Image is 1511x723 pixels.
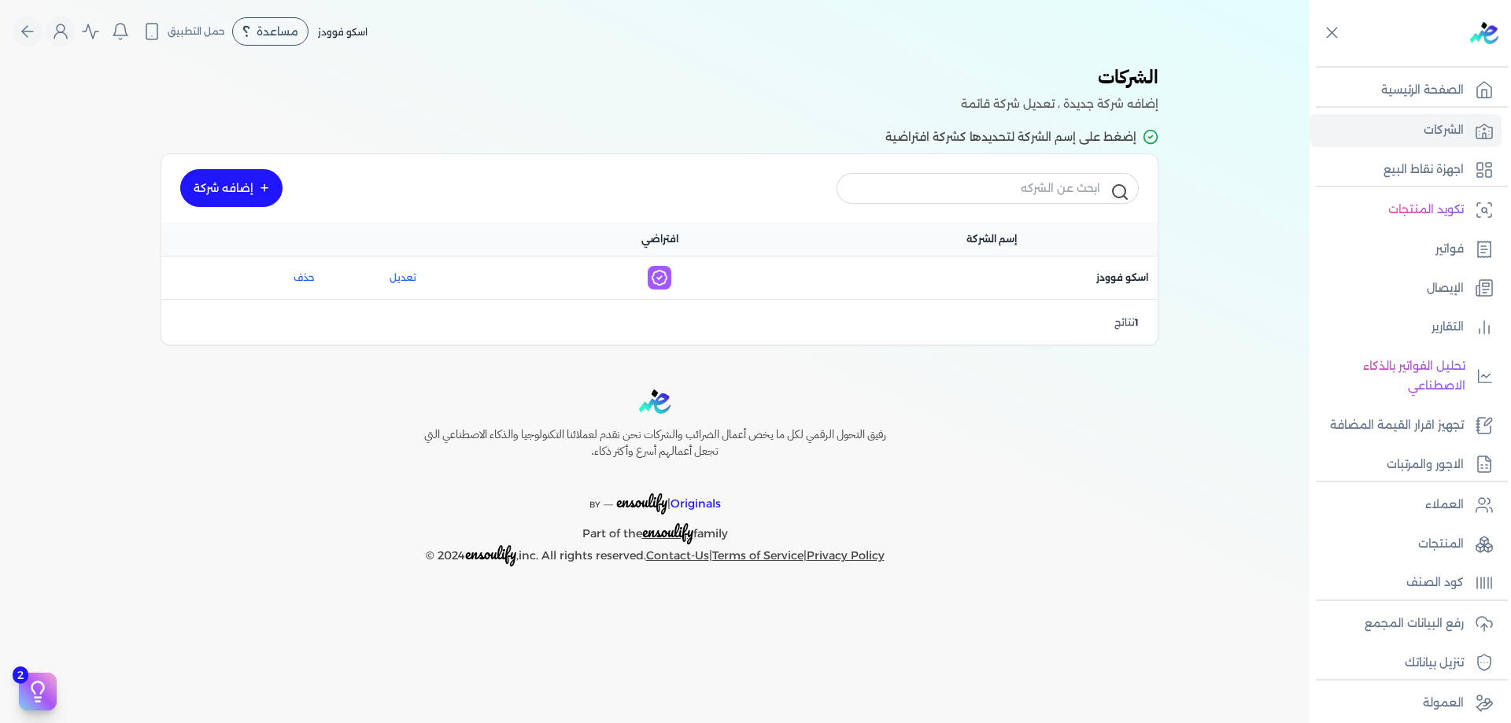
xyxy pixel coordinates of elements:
sup: __ [604,496,613,506]
span: ensoulify [616,489,667,514]
a: تجهيز اقرار القيمة المضافة [1310,409,1502,442]
a: Terms of Service [712,548,804,563]
p: المنتجات [1418,534,1464,555]
p: كود الصنف [1406,573,1464,593]
a: Contact-Us [646,548,709,563]
a: تعديل [340,271,465,285]
img: logo [639,389,671,414]
h6: رفيق التحول الرقمي لكل ما يخص أعمال الضرائب والشركات نحن نقدم لعملائنا التكنولوجيا والذكاء الاصطن... [390,426,919,460]
span: اسكو فوودز [1096,271,1148,285]
span: Originals [671,496,721,511]
span: اسكو فوودز [318,26,368,38]
a: المنتجات [1310,528,1502,561]
a: فواتير [1310,233,1502,266]
h3: الشركات [151,63,1158,94]
a: العملاء [1310,489,1502,522]
button: حذف [190,271,315,285]
p: فواتير [1435,239,1464,260]
p: إضافه شركة جديدة ، تعديل شركة قائمة [151,94,1158,115]
span: ensoulify [465,541,516,566]
a: تكويد المنتجات [1310,194,1502,227]
p: رفع البيانات المجمع [1365,614,1464,634]
a: الشركات [1310,114,1502,147]
a: تنزيل بياناتك [1310,647,1502,680]
span: 1 [1135,316,1139,328]
a: اجهزة نقاط البيع [1310,153,1502,186]
p: تحليل الفواتير بالذكاء الاصطناعي [1317,356,1465,397]
img: logo [1470,22,1498,44]
p: تجهيز اقرار القيمة المضافة [1330,415,1464,436]
input: ابحث عن الشركه [837,173,1139,203]
a: العمولة [1310,687,1502,720]
p: العملاء [1425,495,1464,515]
a: الإيصال [1310,272,1502,305]
p: اجهزة نقاط البيع [1384,160,1464,180]
span: مساعدة [257,26,298,37]
span: BY [589,500,600,510]
button: حمل التطبيق [139,18,229,45]
a: الاجور والمرتبات [1310,448,1502,481]
span: إسم الشركة [966,232,1017,246]
a: Privacy Policy [807,548,885,563]
span: 2 [13,666,28,684]
span: ensoulify [642,519,693,544]
span: افتراضي [641,232,678,246]
button: 2 [19,673,57,710]
a: تحليل الفواتير بالذكاء الاصطناعي [1310,350,1502,403]
p: الإيصال [1427,279,1464,299]
span: حمل التطبيق [168,24,225,39]
div: مساعدة [232,17,308,46]
p: إضغط على إسم الشركة لتحديدها كشركة افتراضية [151,127,1158,148]
p: الشركات [1424,120,1464,141]
p: الاجور والمرتبات [1387,455,1464,475]
p: التقارير [1432,317,1464,338]
p: تنزيل بياناتك [1405,653,1464,673]
p: الصفحة الرئيسية [1381,80,1464,101]
a: التقارير [1310,311,1502,344]
p: العمولة [1423,693,1464,714]
p: نتائج [1114,312,1139,333]
p: Part of the family [390,515,919,544]
a: ensoulify [642,526,693,540]
a: كود الصنف [1310,566,1502,599]
p: تكويد المنتجات [1388,200,1464,220]
p: | [390,473,919,515]
a: رفع البيانات المجمع [1310,607,1502,640]
p: © 2024 ,inc. All rights reserved. | | [390,544,919,566]
a: إضافه شركة [180,169,283,207]
a: الصفحة الرئيسية [1310,74,1502,107]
